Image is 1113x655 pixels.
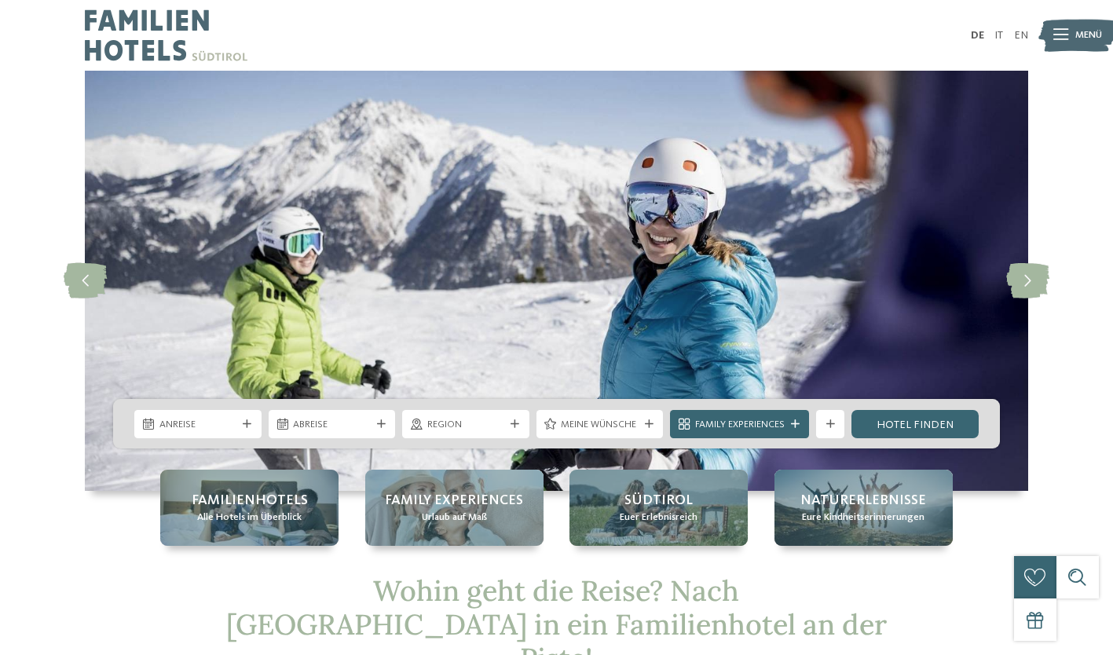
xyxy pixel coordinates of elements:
[427,418,505,432] span: Region
[85,71,1028,491] img: Familienhotel an der Piste = Spaß ohne Ende
[800,491,926,510] span: Naturerlebnisse
[197,510,302,525] span: Alle Hotels im Überblick
[1075,28,1102,42] span: Menü
[192,491,308,510] span: Familienhotels
[293,418,371,432] span: Abreise
[365,470,544,545] a: Familienhotel an der Piste = Spaß ohne Ende Family Experiences Urlaub auf Maß
[159,418,237,432] span: Anreise
[561,418,639,432] span: Meine Wünsche
[569,470,748,545] a: Familienhotel an der Piste = Spaß ohne Ende Südtirol Euer Erlebnisreich
[851,410,979,438] a: Hotel finden
[160,470,339,545] a: Familienhotel an der Piste = Spaß ohne Ende Familienhotels Alle Hotels im Überblick
[385,491,523,510] span: Family Experiences
[624,491,693,510] span: Südtirol
[1014,30,1028,41] a: EN
[620,510,697,525] span: Euer Erlebnisreich
[994,30,1003,41] a: IT
[802,510,924,525] span: Eure Kindheitserinnerungen
[774,470,953,545] a: Familienhotel an der Piste = Spaß ohne Ende Naturerlebnisse Eure Kindheitserinnerungen
[422,510,487,525] span: Urlaub auf Maß
[971,30,984,41] a: DE
[695,418,785,432] span: Family Experiences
